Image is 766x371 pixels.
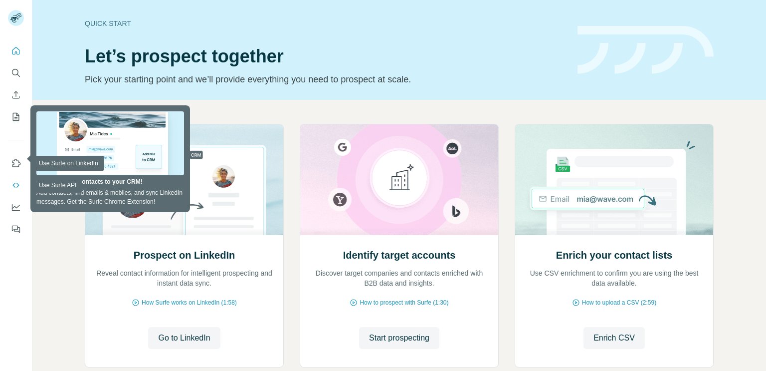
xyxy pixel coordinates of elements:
button: My lists [8,108,24,126]
img: banner [577,26,714,74]
span: Go to LinkedIn [158,332,210,344]
h1: Let’s prospect together [85,46,566,66]
button: Enrich CSV [8,86,24,104]
button: Enrich CSV [583,327,645,349]
span: How to prospect with Surfe (1:30) [360,298,448,307]
span: Enrich CSV [593,332,635,344]
img: Identify target accounts [300,124,499,235]
div: Quick start [85,18,566,28]
button: Go to LinkedIn [148,327,220,349]
h2: Prospect on LinkedIn [134,248,235,262]
p: Discover target companies and contacts enriched with B2B data and insights. [310,268,488,288]
button: Quick start [8,42,24,60]
h2: Identify target accounts [343,248,456,262]
p: Use CSV enrichment to confirm you are using the best data available. [525,268,703,288]
img: Enrich your contact lists [515,124,714,235]
img: Prospect on LinkedIn [85,124,284,235]
span: How Surfe works on LinkedIn (1:58) [142,298,237,307]
button: Dashboard [8,198,24,216]
button: Start prospecting [359,327,439,349]
button: Use Surfe on LinkedIn [8,154,24,172]
h2: Enrich your contact lists [556,248,672,262]
button: Use Surfe API [8,176,24,194]
button: Feedback [8,220,24,238]
p: Reveal contact information for intelligent prospecting and instant data sync. [95,268,273,288]
button: Search [8,64,24,82]
span: How to upload a CSV (2:59) [582,298,656,307]
span: Start prospecting [369,332,429,344]
p: Pick your starting point and we’ll provide everything you need to prospect at scale. [85,72,566,86]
